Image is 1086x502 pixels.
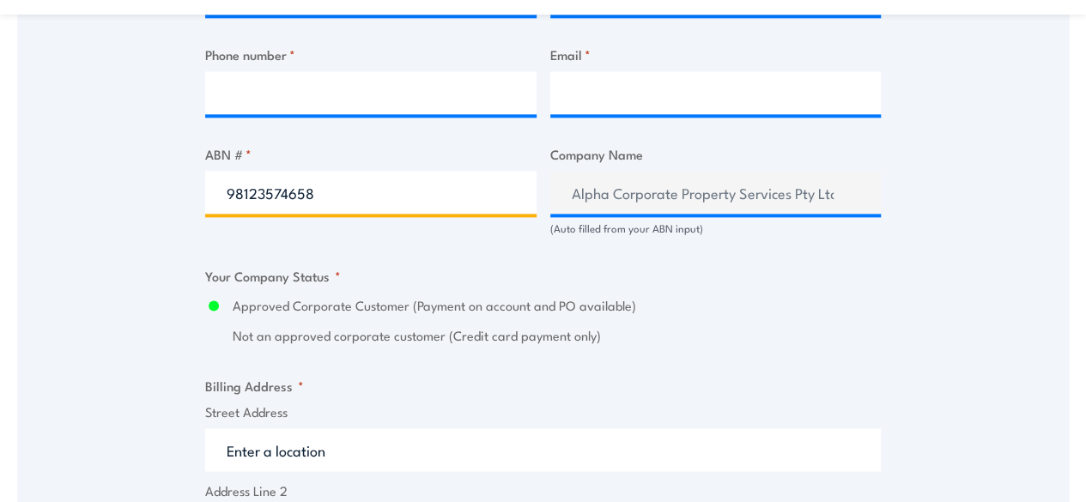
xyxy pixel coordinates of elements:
[205,402,881,422] label: Street Address
[550,45,882,64] label: Email
[205,45,537,64] label: Phone number
[205,428,881,471] input: Enter a location
[233,296,881,316] label: Approved Corporate Customer (Payment on account and PO available)
[205,266,341,286] legend: Your Company Status
[233,326,881,346] label: Not an approved corporate customer (Credit card payment only)
[205,144,537,164] label: ABN #
[205,376,304,396] legend: Billing Address
[550,221,882,237] div: (Auto filled from your ABN input)
[550,144,882,164] label: Company Name
[205,481,881,501] label: Address Line 2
